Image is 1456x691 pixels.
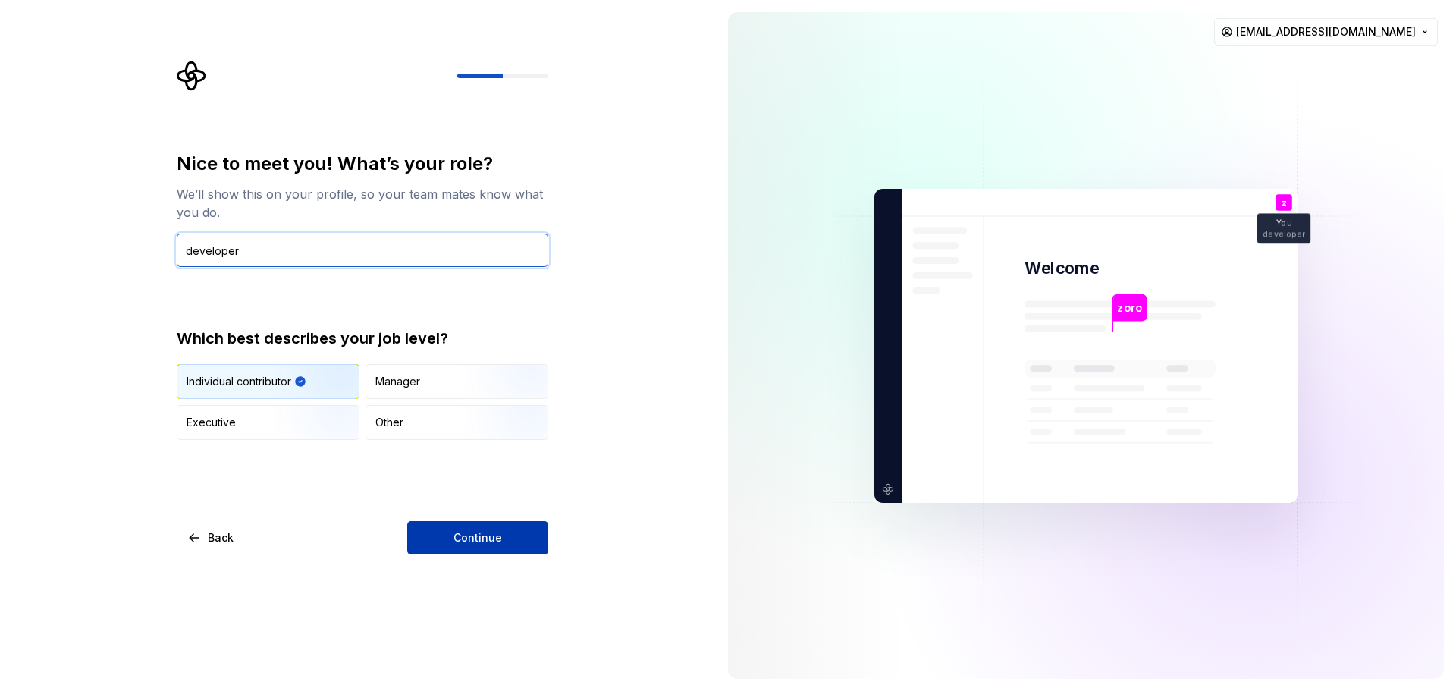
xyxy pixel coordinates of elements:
[375,374,420,389] div: Manager
[187,415,236,430] div: Executive
[177,61,207,91] svg: Supernova Logo
[407,521,548,554] button: Continue
[1276,218,1291,227] p: You
[1214,18,1438,46] button: [EMAIL_ADDRESS][DOMAIN_NAME]
[177,328,548,349] div: Which best describes your job level?
[1263,230,1305,238] p: developer
[208,530,234,545] span: Back
[187,374,291,389] div: Individual contributor
[1236,24,1416,39] span: [EMAIL_ADDRESS][DOMAIN_NAME]
[1025,257,1099,279] p: Welcome
[375,415,403,430] div: Other
[177,185,548,221] div: We’ll show this on your profile, so your team mates know what you do.
[177,152,548,176] div: Nice to meet you! What’s your role?
[177,521,246,554] button: Back
[453,530,502,545] span: Continue
[1117,299,1141,316] p: zoro
[1282,198,1286,206] p: z
[177,234,548,267] input: Job title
